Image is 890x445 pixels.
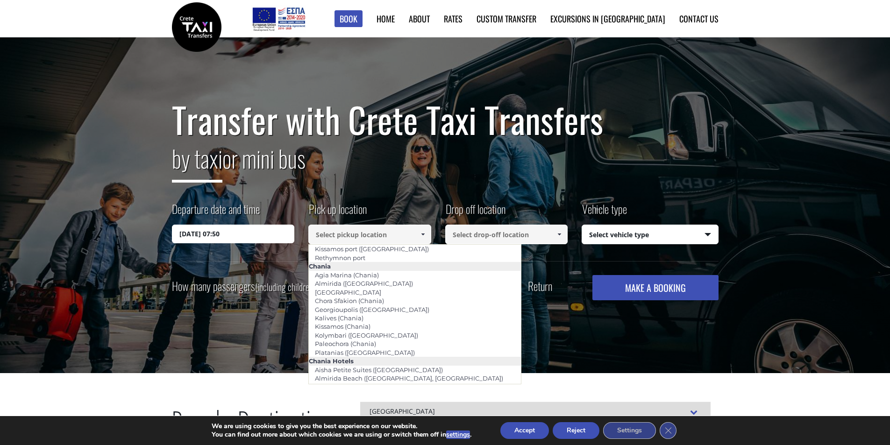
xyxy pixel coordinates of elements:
a: Book [335,10,363,28]
a: Kissamos port ([GEOGRAPHIC_DATA]) [309,242,435,255]
a: Almirida ([GEOGRAPHIC_DATA]) [309,277,419,290]
h1: Transfer with Crete Taxi Transfers [172,100,719,139]
span: Select vehicle type [582,225,718,245]
input: Select drop-off location [445,225,568,244]
a: Show All Items [415,225,430,244]
label: Departure date and time [172,201,260,225]
a: Contact us [679,13,719,25]
a: Crete Taxi Transfers | Safe Taxi Transfer Services from to Heraklion Airport, Chania Airport, Ret... [172,21,221,31]
a: Almirida Beach ([GEOGRAPHIC_DATA], [GEOGRAPHIC_DATA]) [309,372,509,385]
label: Return [528,280,552,292]
a: Agia Marina (Chania) [309,268,385,282]
a: Show All Items [552,225,567,244]
a: Home [377,13,395,25]
button: MAKE A BOOKING [592,275,718,300]
li: Chania Hotels [309,357,521,365]
a: Georgioupolis ([GEOGRAPHIC_DATA]) [309,303,435,316]
button: Reject [553,422,599,439]
a: Aisha Petite Suites ([GEOGRAPHIC_DATA]) [309,363,449,376]
div: [GEOGRAPHIC_DATA] [360,402,711,422]
a: Rates [444,13,463,25]
span: Popular [171,402,237,445]
button: Settings [603,422,656,439]
p: We are using cookies to give you the best experience on our website. [212,422,471,431]
img: Crete Taxi Transfers | Safe Taxi Transfer Services from to Heraklion Airport, Chania Airport, Ret... [172,2,221,52]
label: Vehicle type [582,201,627,225]
li: Chania [309,262,521,270]
a: Excursions in [GEOGRAPHIC_DATA] [550,13,665,25]
button: Accept [500,422,549,439]
button: settings [446,431,470,439]
a: Kalives (Chania) [309,311,370,325]
a: Kissamos (Chania) [309,320,377,333]
a: [GEOGRAPHIC_DATA] [309,286,387,299]
input: Select pickup location [308,225,431,244]
img: e-bannersEUERDF180X90.jpg [251,5,306,33]
label: How many passengers ? [172,275,320,298]
a: Kolymbari ([GEOGRAPHIC_DATA]) [309,329,424,342]
label: Drop off location [445,201,506,225]
p: You can find out more about which cookies we are using or switch them off in . [212,431,471,439]
a: Chora Sfakion (Chania) [309,294,390,307]
span: by taxi [172,141,222,183]
a: Paleochora (Chania) [309,337,382,350]
h2: or mini bus [172,139,719,190]
a: Platanias ([GEOGRAPHIC_DATA]) [309,346,421,359]
small: (including children) [255,280,315,294]
a: About [409,13,430,25]
a: Rethymnon port [309,251,371,264]
button: Close GDPR Cookie Banner [660,422,676,439]
a: Custom Transfer [477,13,536,25]
label: Pick up location [308,201,367,225]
